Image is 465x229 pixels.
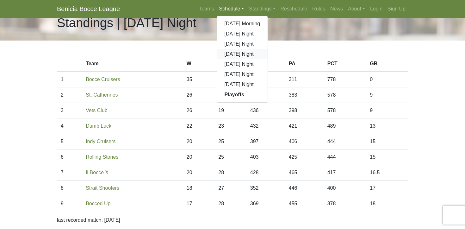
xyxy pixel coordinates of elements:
td: 369 [246,196,285,212]
a: [DATE] Night [217,80,268,90]
a: Login [368,3,385,15]
a: Reschedule [278,3,310,15]
td: 444 [324,134,366,149]
td: 15 [366,134,408,149]
th: PCT [324,56,366,72]
a: Standings [246,3,278,15]
a: News [328,3,345,15]
a: Bocced Up [86,201,110,206]
a: [DATE] Night [217,39,268,49]
th: Team [82,56,183,72]
td: 6 [57,149,82,165]
a: Bocce Cruisers [86,77,120,82]
td: 352 [246,181,285,196]
th: GB [366,56,408,72]
td: 17 [366,181,408,196]
a: [DATE] Night [217,59,268,69]
h1: Standings | [DATE] Night [57,15,196,30]
td: 444 [324,149,366,165]
a: Rules [310,3,328,15]
td: 778 [324,72,366,87]
th: PA [285,56,324,72]
td: 403 [246,149,285,165]
td: 25 [214,134,246,149]
th: W [183,56,215,72]
td: 27 [214,181,246,196]
td: 9 [57,196,82,212]
a: Strait Shooters [86,185,119,191]
td: 436 [246,103,285,118]
td: 20 [183,165,215,181]
strong: Playoffs [225,92,244,97]
a: [DATE] Night [217,29,268,39]
div: Schedule [217,16,268,103]
a: Il Bocce X [86,170,108,175]
td: 421 [285,118,324,134]
td: 432 [246,118,285,134]
td: 22 [183,118,215,134]
td: 23 [214,118,246,134]
td: 417 [324,165,366,181]
a: [DATE] Night [217,49,268,59]
td: 10 [214,72,246,87]
td: 5 [57,134,82,149]
td: 15 [366,149,408,165]
td: 311 [285,72,324,87]
td: 397 [246,134,285,149]
td: 378 [324,196,366,212]
td: 455 [285,196,324,212]
td: 19 [214,103,246,118]
td: 7 [57,165,82,181]
td: 578 [324,87,366,103]
a: Indy Cruisers [86,139,115,144]
td: 1 [57,72,82,87]
p: last recorded match: [DATE] [57,216,408,224]
a: About [345,3,368,15]
a: St. Catherines [86,92,118,98]
td: 18 [366,196,408,212]
td: 8 [57,181,82,196]
td: 13 [366,118,408,134]
td: 578 [324,103,366,118]
td: 406 [285,134,324,149]
td: 28 [214,196,246,212]
a: Teams [196,3,216,15]
td: 26 [183,87,215,103]
td: 9 [366,103,408,118]
td: 425 [285,149,324,165]
a: Sign Up [385,3,408,15]
td: 35 [183,72,215,87]
td: 446 [285,181,324,196]
td: 400 [324,181,366,196]
td: 4 [57,118,82,134]
td: 383 [285,87,324,103]
a: [DATE] Night [217,69,268,80]
td: 9 [366,87,408,103]
td: 25 [214,149,246,165]
td: 28 [214,165,246,181]
td: 20 [183,149,215,165]
td: 17 [183,196,215,212]
a: [DATE] Morning [217,19,268,29]
td: 16.5 [366,165,408,181]
td: 3 [57,103,82,118]
td: 489 [324,118,366,134]
a: Vets Club [86,108,107,113]
td: 398 [285,103,324,118]
a: Benicia Bocce League [57,3,120,15]
a: Playoffs [217,90,268,100]
td: 0 [366,72,408,87]
td: 20 [183,134,215,149]
a: Schedule [217,3,247,15]
a: Rolling Stones [86,154,118,160]
td: 26 [183,103,215,118]
th: L [214,56,246,72]
td: 18 [183,181,215,196]
a: Dumb Luck [86,123,111,129]
td: 19 [214,87,246,103]
td: 428 [246,165,285,181]
td: 2 [57,87,82,103]
td: 465 [285,165,324,181]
